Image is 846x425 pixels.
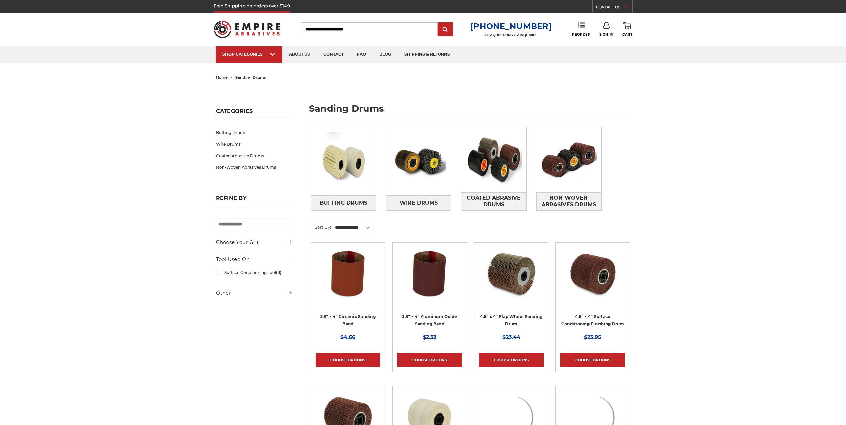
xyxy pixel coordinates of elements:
a: 4.5 Inch Surface Conditioning Finishing Drum [560,247,625,312]
a: home [216,75,228,80]
span: $4.66 [340,334,355,340]
select: Sort By: [334,223,373,233]
h5: Tool Used On [216,255,293,263]
img: Wire Drums [386,127,451,195]
a: CONTACT US [596,3,632,13]
span: $23.95 [584,334,601,340]
span: Buffing Drums [320,197,367,209]
span: Wire Drums [400,197,438,209]
img: Buffing Drums [311,127,376,195]
a: 4.5” x 4” Flap Wheel Sanding Drum [480,314,542,327]
img: 4.5 inch x 4 inch flap wheel sanding drum [485,247,538,300]
img: Coated Abrasive Drums [461,127,526,192]
a: Buffing Drums [311,195,376,210]
span: Coated Abrasive Drums [461,192,526,210]
a: Choose Options [479,353,544,367]
a: shipping & returns [398,46,457,63]
img: Empire Abrasives [214,16,280,42]
a: 4.5 inch x 4 inch flap wheel sanding drum [479,247,544,312]
h5: Other [216,289,293,297]
label: Sort By: [311,222,331,232]
a: 3.5x4 inch sanding band for expanding rubber drum [397,247,462,312]
div: SHOP CATEGORIES [222,52,276,57]
span: sanding drums [235,75,266,80]
span: Reorder [572,32,590,37]
span: Sign In [599,32,614,37]
img: 3.5x4 inch ceramic sanding band for expanding rubber drum [321,247,375,300]
a: Buffing Drums [216,127,293,138]
a: Wire Drums [216,138,293,150]
h5: Categories [216,108,293,118]
span: Cart [622,32,632,37]
a: 3.5” x 4” Ceramic Sanding Band [320,314,376,327]
a: Coated Abrasive Drums [216,150,293,161]
a: faq [350,46,373,63]
h5: Refine by [216,195,293,205]
a: blog [373,46,398,63]
a: 3.5x4 inch ceramic sanding band for expanding rubber drum [316,247,380,312]
span: $23.44 [502,334,520,340]
h5: Choose Your Grit [216,238,293,246]
a: 3.5” x 4” Aluminum Oxide Sanding Band [402,314,457,327]
h1: sanding drums [309,104,630,118]
span: Non-Woven Abrasives Drums [537,192,601,210]
a: contact [317,46,350,63]
a: Wire Drums [386,195,451,210]
a: Choose Options [397,353,462,367]
a: Non-Woven Abrasives Drums [216,161,293,173]
a: Surface Conditioning Tool(11) [216,267,293,278]
a: Choose Options [560,353,625,367]
a: Non-Woven Abrasives Drums [536,192,601,211]
input: Submit [439,23,452,36]
img: 4.5 Inch Surface Conditioning Finishing Drum [566,247,619,300]
a: Choose Options [316,353,380,367]
a: [PHONE_NUMBER] [470,21,552,31]
span: (11) [276,270,281,275]
span: $2.32 [423,334,436,340]
a: Reorder [572,22,590,36]
a: about us [282,46,317,63]
a: 4.5” x 4” Surface Conditioning Finishing Drum [561,314,624,327]
p: FOR QUESTIONS OR INQUIRIES [470,33,552,37]
img: 3.5x4 inch sanding band for expanding rubber drum [403,247,456,300]
a: Cart [622,22,632,37]
img: Non-Woven Abrasives Drums [536,137,601,183]
a: Coated Abrasive Drums [461,192,526,211]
